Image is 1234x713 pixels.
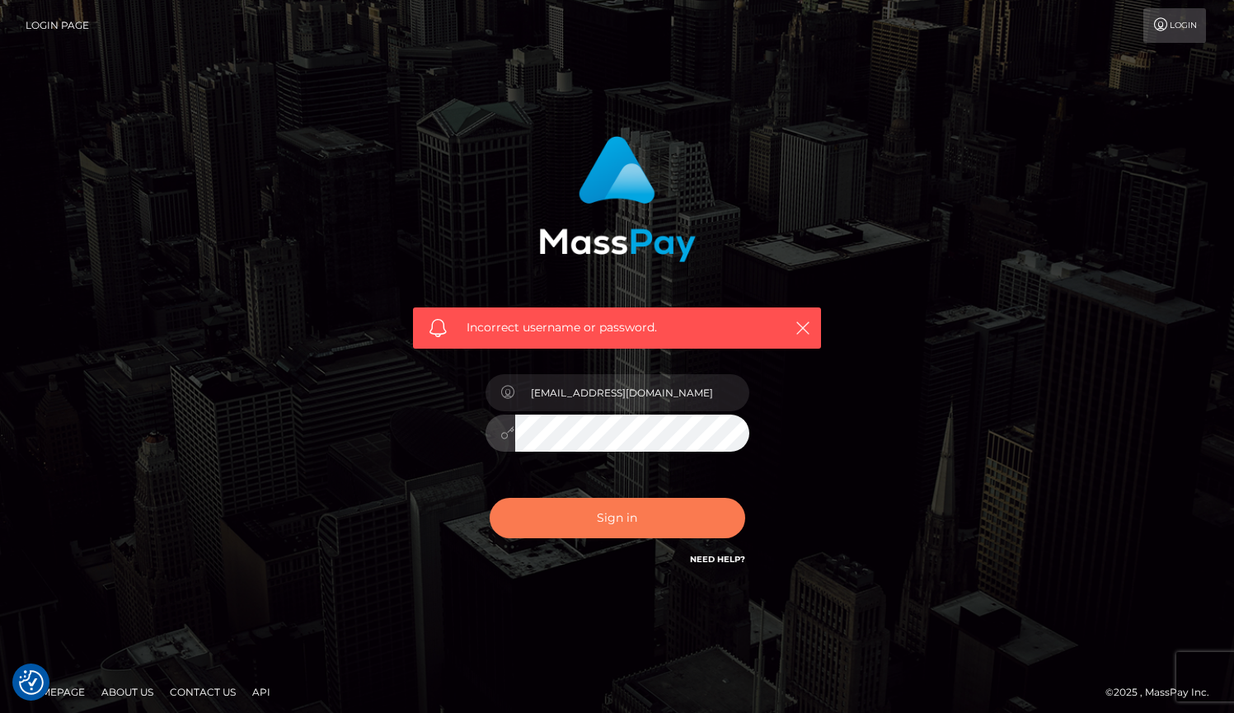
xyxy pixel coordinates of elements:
button: Consent Preferences [19,670,44,695]
a: Login [1143,8,1206,43]
img: MassPay Login [539,136,696,262]
span: Incorrect username or password. [467,319,767,336]
a: Homepage [18,679,91,705]
button: Sign in [490,498,745,538]
a: Need Help? [690,554,745,565]
img: Revisit consent button [19,670,44,695]
div: © 2025 , MassPay Inc. [1105,683,1222,701]
a: About Us [95,679,160,705]
a: Contact Us [163,679,242,705]
a: API [246,679,277,705]
input: Username... [515,374,749,411]
a: Login Page [26,8,89,43]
